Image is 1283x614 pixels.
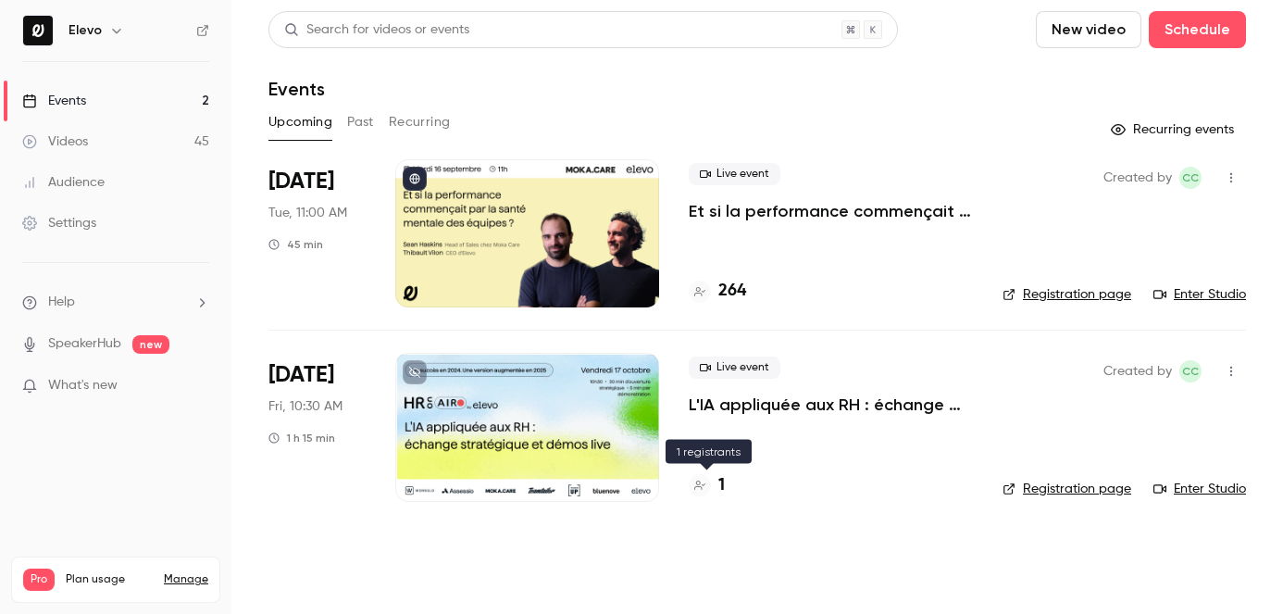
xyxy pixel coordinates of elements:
[389,107,451,137] button: Recurring
[268,159,366,307] div: Sep 16 Tue, 11:00 AM (Europe/Paris)
[187,378,209,395] iframe: Noticeable Trigger
[268,204,347,222] span: Tue, 11:00 AM
[164,572,208,587] a: Manage
[48,376,118,395] span: What's new
[48,293,75,312] span: Help
[1102,115,1246,144] button: Recurring events
[718,279,746,304] h4: 264
[22,214,96,232] div: Settings
[268,78,325,100] h1: Events
[1149,11,1246,48] button: Schedule
[22,293,209,312] li: help-dropdown-opener
[132,335,169,354] span: new
[268,237,323,252] div: 45 min
[689,200,973,222] a: Et si la performance commençait par la santé mentale des équipes ?
[284,20,469,40] div: Search for videos or events
[689,394,973,416] a: L'IA appliquée aux RH : échange stratégique et démos live.
[22,92,86,110] div: Events
[1153,480,1246,498] a: Enter Studio
[347,107,374,137] button: Past
[268,431,335,445] div: 1 h 15 min
[268,397,343,416] span: Fri, 10:30 AM
[1003,285,1131,304] a: Registration page
[23,569,55,591] span: Pro
[689,163,780,185] span: Live event
[1182,167,1199,189] span: CC
[1179,360,1202,382] span: Clara Courtillier
[23,16,53,45] img: Elevo
[66,572,153,587] span: Plan usage
[1036,11,1141,48] button: New video
[69,21,102,40] h6: Elevo
[1103,360,1172,382] span: Created by
[1179,167,1202,189] span: Clara Courtillier
[1003,480,1131,498] a: Registration page
[1103,167,1172,189] span: Created by
[1153,285,1246,304] a: Enter Studio
[689,279,746,304] a: 264
[268,353,366,501] div: Oct 17 Fri, 10:30 AM (Europe/Paris)
[48,334,121,354] a: SpeakerHub
[1182,360,1199,382] span: CC
[689,473,725,498] a: 1
[22,173,105,192] div: Audience
[268,167,334,196] span: [DATE]
[718,473,725,498] h4: 1
[268,360,334,390] span: [DATE]
[268,107,332,137] button: Upcoming
[689,357,780,379] span: Live event
[22,132,88,151] div: Videos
